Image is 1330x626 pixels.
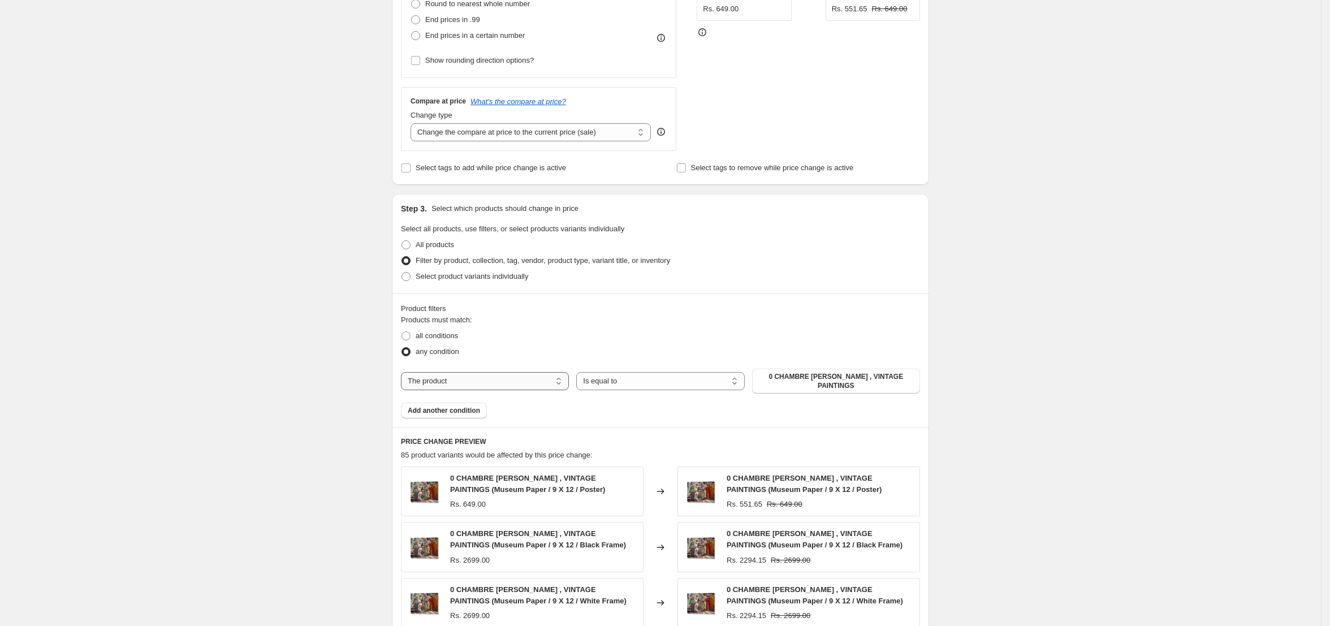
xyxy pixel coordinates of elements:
span: 0 CHAMBRE [PERSON_NAME] , VINTAGE PAINTINGS (Museum Paper / 9 X 12 / Black Frame) [727,529,902,549]
span: End prices in .99 [425,15,480,24]
strike: Rs. 649.00 [872,3,908,15]
div: Rs. 2294.15 [727,610,766,621]
span: Change type [411,111,452,119]
img: GALLERYWRAP-resized_68388be6-0156-4f2a-9cf4-c57fa730b2c7_80x.jpg [407,586,441,620]
img: GALLERYWRAP-resized_68388be6-0156-4f2a-9cf4-c57fa730b2c7_80x.jpg [407,530,441,564]
span: End prices in a certain number [425,31,525,40]
span: any condition [416,347,459,356]
button: What's the compare at price? [470,97,566,106]
div: Rs. 2294.15 [727,555,766,566]
div: Rs. 551.65 [727,499,762,510]
strike: Rs. 2699.00 [771,610,810,621]
span: Select tags to add while price change is active [416,163,566,172]
h6: PRICE CHANGE PREVIEW [401,437,920,446]
span: 0 CHAMBRE [PERSON_NAME] , VINTAGE PAINTINGS (Museum Paper / 9 X 12 / Poster) [727,474,882,494]
img: GALLERYWRAP-resized_68388be6-0156-4f2a-9cf4-c57fa730b2c7_80x.jpg [407,474,441,508]
button: 0 CHAMBRE DE RAPHAËL , VINTAGE PAINTINGS [752,369,920,394]
span: 0 CHAMBRE [PERSON_NAME] , VINTAGE PAINTINGS (Museum Paper / 9 X 12 / White Frame) [727,585,903,605]
span: Add another condition [408,406,480,415]
span: Select product variants individually [416,272,528,280]
img: GALLERYWRAP-resized_68388be6-0156-4f2a-9cf4-c57fa730b2c7_80x.jpg [684,586,718,620]
div: help [655,126,667,137]
span: 0 CHAMBRE [PERSON_NAME] , VINTAGE PAINTINGS [759,372,913,390]
button: Add another condition [401,403,487,418]
span: All products [416,240,454,249]
span: Select tags to remove while price change is active [691,163,854,172]
div: Product filters [401,303,920,314]
h2: Step 3. [401,203,427,214]
div: Rs. 649.00 [450,499,486,510]
div: Rs. 2699.00 [450,610,490,621]
span: 0 CHAMBRE [PERSON_NAME] , VINTAGE PAINTINGS (Museum Paper / 9 X 12 / Black Frame) [450,529,626,549]
strike: Rs. 2699.00 [771,555,810,566]
p: Select which products should change in price [431,203,578,214]
span: Show rounding direction options? [425,56,534,64]
h3: Compare at price [411,97,466,106]
div: Rs. 649.00 [703,3,739,15]
span: all conditions [416,331,458,340]
div: Rs. 2699.00 [450,555,490,566]
span: Select all products, use filters, or select products variants individually [401,225,624,233]
img: GALLERYWRAP-resized_68388be6-0156-4f2a-9cf4-c57fa730b2c7_80x.jpg [684,474,718,508]
img: GALLERYWRAP-resized_68388be6-0156-4f2a-9cf4-c57fa730b2c7_80x.jpg [684,530,718,564]
span: 85 product variants would be affected by this price change: [401,451,593,459]
span: 0 CHAMBRE [PERSON_NAME] , VINTAGE PAINTINGS (Museum Paper / 9 X 12 / Poster) [450,474,605,494]
strike: Rs. 649.00 [767,499,802,510]
span: Products must match: [401,316,472,324]
span: Filter by product, collection, tag, vendor, product type, variant title, or inventory [416,256,670,265]
div: Rs. 551.65 [832,3,867,15]
span: 0 CHAMBRE [PERSON_NAME] , VINTAGE PAINTINGS (Museum Paper / 9 X 12 / White Frame) [450,585,627,605]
